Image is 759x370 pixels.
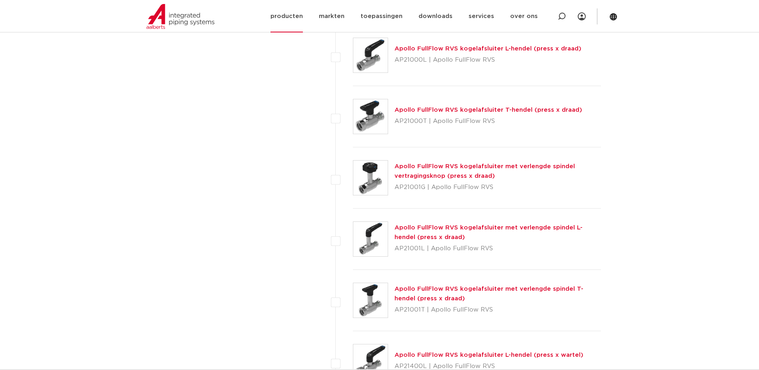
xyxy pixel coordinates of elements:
a: Apollo FullFlow RVS kogelafsluiter met verlengde spindel L-hendel (press x draad) [395,225,583,240]
a: Apollo FullFlow RVS kogelafsluiter met verlengde spindel T-hendel (press x draad) [395,286,583,302]
a: Apollo FullFlow RVS kogelafsluiter L-hendel (press x draad) [395,46,581,52]
img: Thumbnail for Apollo FullFlow RVS kogelafsluiter T-hendel (press x draad) [353,99,388,134]
a: Apollo FullFlow RVS kogelafsluiter T-hendel (press x draad) [395,107,582,113]
p: AP21000L | Apollo FullFlow RVS [395,54,581,66]
p: AP21001G | Apollo FullFlow RVS [395,181,601,194]
img: Thumbnail for Apollo FullFlow RVS kogelafsluiter L-hendel (press x draad) [353,38,388,72]
img: Thumbnail for Apollo FullFlow RVS kogelafsluiter met verlengde spindel vertragingsknop (press x d... [353,161,388,195]
p: AP21000T | Apollo FullFlow RVS [395,115,582,128]
img: Thumbnail for Apollo FullFlow RVS kogelafsluiter met verlengde spindel T-hendel (press x draad) [353,283,388,318]
img: Thumbnail for Apollo FullFlow RVS kogelafsluiter met verlengde spindel L-hendel (press x draad) [353,222,388,256]
p: AP21001L | Apollo FullFlow RVS [395,242,601,255]
a: Apollo FullFlow RVS kogelafsluiter met verlengde spindel vertragingsknop (press x draad) [395,163,575,179]
p: AP21001T | Apollo FullFlow RVS [395,304,601,316]
a: Apollo FullFlow RVS kogelafsluiter L-hendel (press x wartel) [395,352,583,358]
